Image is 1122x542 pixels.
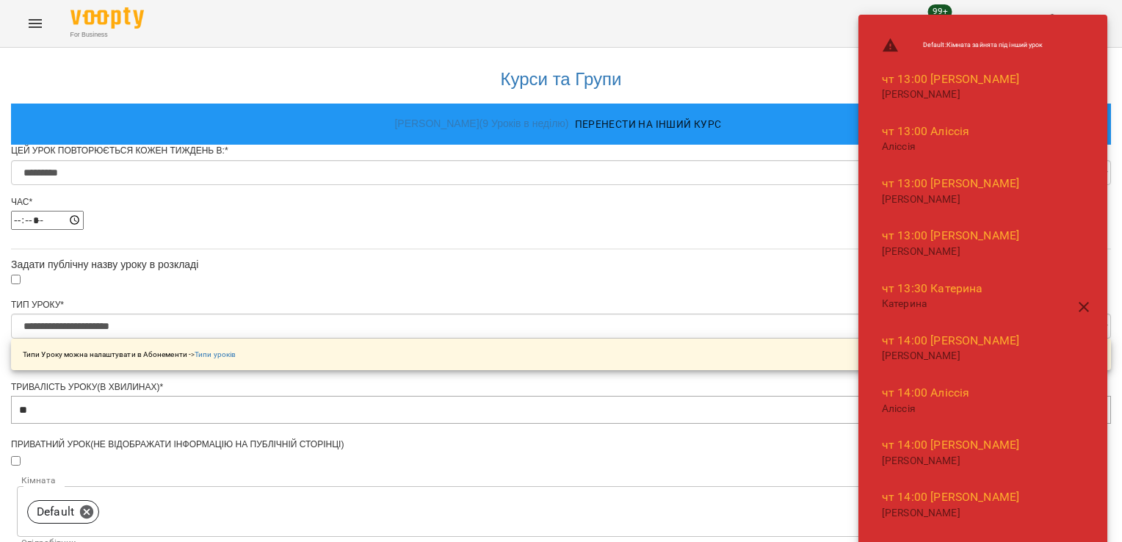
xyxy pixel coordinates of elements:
[882,333,1019,347] a: чт 14:00 [PERSON_NAME]
[882,349,1043,364] p: [PERSON_NAME]
[11,438,1111,451] div: Приватний урок(не відображати інформацію на публічній сторінці)
[394,118,568,129] a: [PERSON_NAME] ( 9 Уроків в неділю )
[882,245,1043,259] p: [PERSON_NAME]
[882,192,1043,207] p: [PERSON_NAME]
[195,350,236,358] a: Типи уроків
[882,281,983,295] a: чт 13:30 Катерина
[569,111,728,137] button: Перенести на інший курс
[882,386,969,400] a: чт 14:00 Аліссія
[882,490,1019,504] a: чт 14:00 [PERSON_NAME]
[882,140,1043,154] p: Аліссія
[18,70,1104,89] h3: Курси та Групи
[11,145,1111,157] div: Цей урок повторюється кожен тиждень в:
[575,115,722,133] span: Перенести на інший курс
[882,87,1043,102] p: [PERSON_NAME]
[70,7,144,29] img: Voopty Logo
[882,297,1043,311] p: Катерина
[23,349,236,360] p: Типи Уроку можна налаштувати в Абонементи ->
[882,72,1019,86] a: чт 13:00 [PERSON_NAME]
[882,228,1019,242] a: чт 13:00 [PERSON_NAME]
[870,31,1055,60] li: Default : Кімната зайнята під інший урок
[882,176,1019,190] a: чт 13:00 [PERSON_NAME]
[11,257,1111,272] div: Задати публічну назву уроку в розкладі
[17,486,1105,537] div: Default
[882,402,1043,416] p: Аліссія
[11,381,1111,394] div: Тривалість уроку(в хвилинах)
[70,30,144,40] span: For Business
[882,124,969,138] a: чт 13:00 Аліссія
[882,454,1043,469] p: [PERSON_NAME]
[928,4,952,19] span: 99+
[11,299,1111,311] div: Тип Уроку
[18,6,53,41] button: Menu
[37,503,74,521] p: Default
[882,506,1043,521] p: [PERSON_NAME]
[882,438,1019,452] a: чт 14:00 [PERSON_NAME]
[27,500,99,524] div: Default
[11,196,1111,209] div: Час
